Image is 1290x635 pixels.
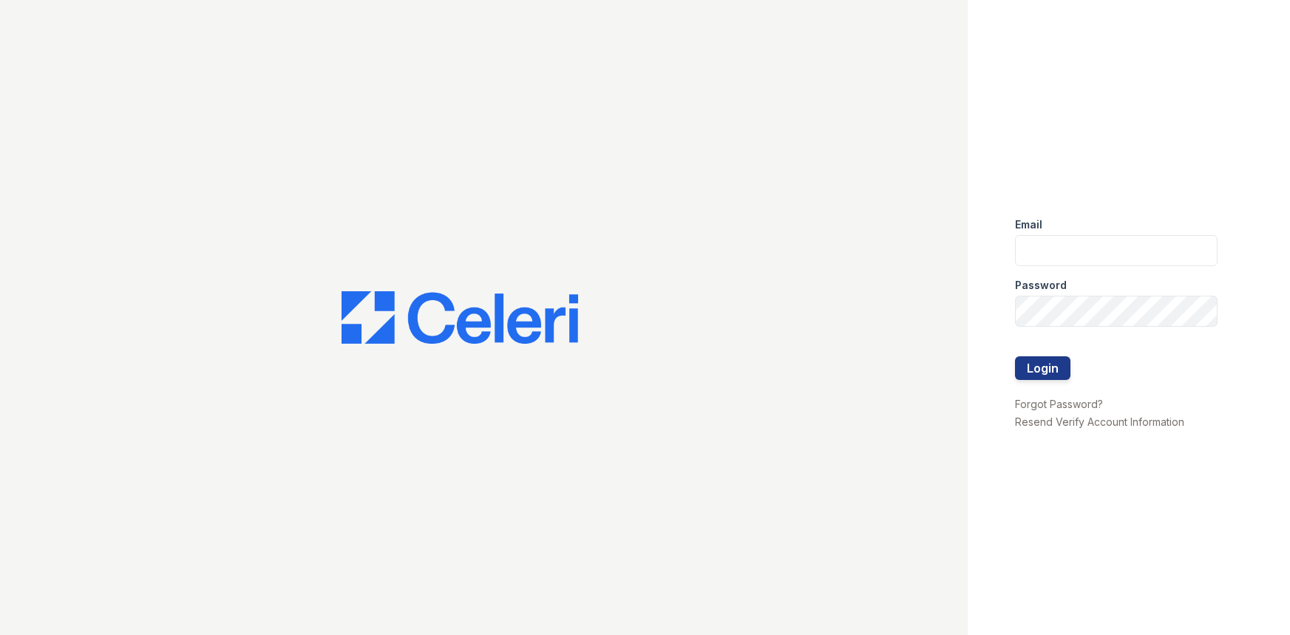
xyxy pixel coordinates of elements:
[1015,398,1103,410] a: Forgot Password?
[1015,278,1067,293] label: Password
[1015,356,1070,380] button: Login
[1015,415,1184,428] a: Resend Verify Account Information
[342,291,578,344] img: CE_Logo_Blue-a8612792a0a2168367f1c8372b55b34899dd931a85d93a1a3d3e32e68fde9ad4.png
[1015,217,1042,232] label: Email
